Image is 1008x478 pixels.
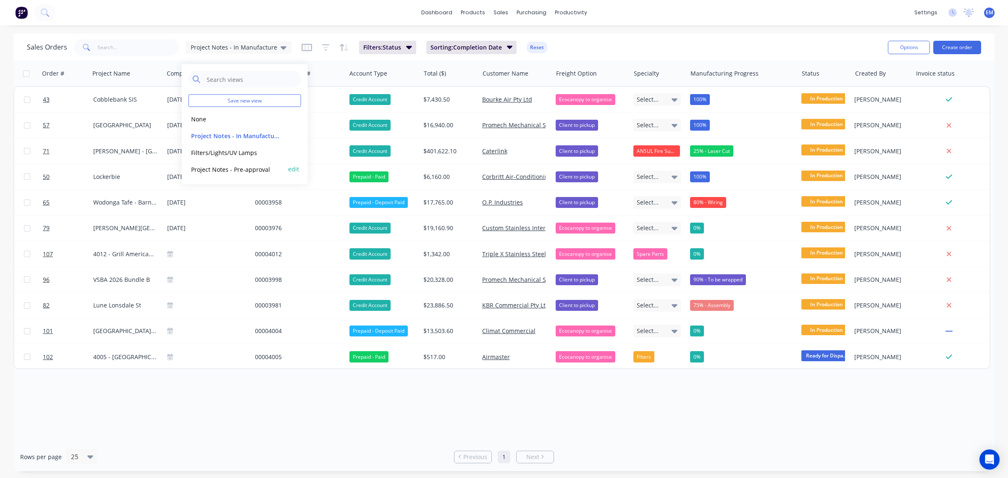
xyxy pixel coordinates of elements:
ul: Pagination [451,451,557,463]
button: Create order [933,41,981,54]
div: settings [910,6,942,19]
span: Select... [637,224,659,232]
div: 00004005 [255,353,339,361]
div: Credit Account [349,248,391,259]
span: In Production [801,273,852,284]
a: Custom Stainless Interiors [482,224,556,232]
div: Prepaid - Paid [349,171,388,182]
div: Credit Account [349,94,391,105]
span: Filters: Status [363,43,401,52]
a: 96 [43,267,93,292]
a: Corbritt Air-Conditioning Pty Ltd [482,173,572,181]
div: Client to pickup [556,120,598,131]
div: [PERSON_NAME] [854,224,906,232]
div: products [457,6,489,19]
button: Filters/Lights/UV Lamps [189,147,284,157]
button: Filters:Status [359,41,416,54]
input: Search views [206,71,297,88]
span: 107 [43,250,53,258]
div: Spare Parts [633,248,667,259]
span: In Production [801,119,852,129]
div: $7,430.50 [423,95,472,104]
div: 25% - Laser Cut [690,145,733,156]
input: Search... [97,39,179,56]
div: Specialty [634,69,659,78]
div: [PERSON_NAME] [854,121,906,129]
span: In Production [801,93,852,104]
div: [DATE] [167,197,248,208]
span: Rows per page [20,453,62,461]
div: Project Name [92,69,130,78]
a: Climat Commercial [482,327,535,335]
span: 102 [43,353,53,361]
div: productivity [551,6,591,19]
div: Order # [42,69,64,78]
div: 00003958 [255,198,339,207]
span: 79 [43,224,50,232]
div: Freight Option [556,69,597,78]
span: In Production [801,144,852,155]
div: 90% - To be wrapped [690,274,746,285]
div: [PERSON_NAME] [854,301,906,310]
div: Ecocanopy to organise [556,223,615,234]
div: [PERSON_NAME] - [GEOGRAPHIC_DATA] [93,147,157,155]
div: Client to pickup [556,197,598,208]
a: Previous page [454,453,491,461]
span: Project Notes - In Manufacture [191,43,277,52]
div: [PERSON_NAME] [854,327,906,335]
div: Client to pickup [556,300,598,311]
div: [PERSON_NAME] [854,250,906,258]
div: Manufacturing Progress [690,69,759,78]
a: Triple X Stainless Steel Pty Ltd [482,250,567,258]
img: Factory [15,6,28,19]
button: Project Notes - Pre-approval [189,164,284,174]
div: Lockerbie [93,173,157,181]
div: Credit Account [349,300,391,311]
span: 82 [43,301,50,310]
div: $19,160.90 [423,224,472,232]
span: 71 [43,147,50,155]
div: 4012 - Grill Americano [GEOGRAPHIC_DATA] - Perforated Panel [93,250,157,258]
div: purchasing [512,6,551,19]
button: Save new view [189,95,301,107]
div: [DATE] [167,95,248,105]
div: Credit Account [349,223,391,234]
div: 0% [690,223,704,234]
span: 50 [43,173,50,181]
span: Ready for Dispa... [801,350,852,361]
a: Next page [517,453,554,461]
div: 100% [690,94,710,105]
a: dashboard [417,6,457,19]
span: Select... [637,276,659,284]
span: Sorting: Completion Date [430,43,502,52]
div: [DATE] [167,120,248,131]
div: Created By [855,69,886,78]
span: In Production [801,196,852,207]
div: $6,160.00 [423,173,472,181]
div: [GEOGRAPHIC_DATA] [93,121,157,129]
button: None [189,114,284,123]
div: [PERSON_NAME] [854,173,906,181]
a: Caterlink [482,147,507,155]
div: $13,503.60 [423,327,472,335]
span: 101 [43,327,53,335]
span: Select... [637,173,659,181]
div: sales [489,6,512,19]
div: Open Intercom Messenger [979,449,1000,470]
div: 100% [690,171,710,182]
div: $16,940.00 [423,121,472,129]
div: [PERSON_NAME] [854,95,906,104]
div: 0% [690,326,704,336]
div: Client to pickup [556,145,598,156]
span: Select... [637,198,659,207]
div: [DATE] [167,223,248,234]
span: Select... [637,95,659,104]
div: Prepaid - Paid [349,351,388,362]
span: Next [526,453,539,461]
div: ANSUL Fire Suppression [633,145,680,156]
div: Lune Lonsdale St [93,301,157,310]
span: In Production [801,171,852,181]
div: Prepaid - Deposit Paid [349,326,408,336]
span: Select... [637,121,659,129]
span: Select... [637,301,659,310]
